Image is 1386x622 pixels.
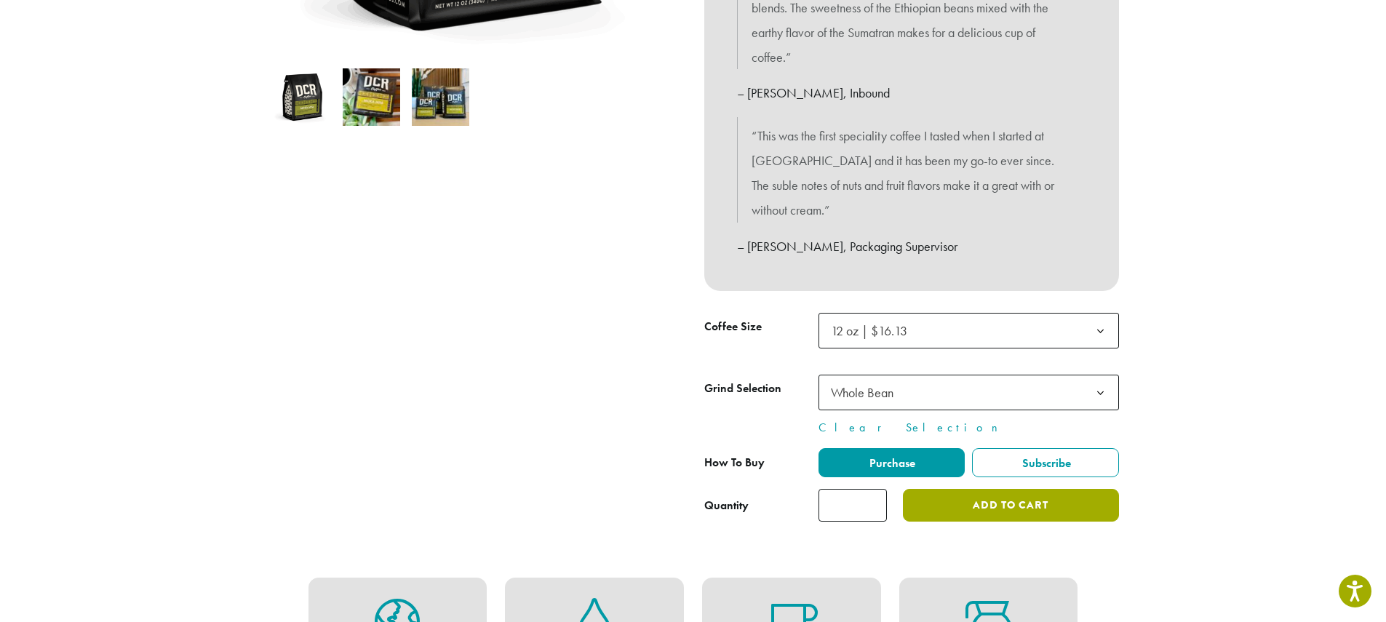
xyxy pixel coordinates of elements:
span: How To Buy [704,455,765,470]
span: Whole Bean [819,375,1119,410]
span: Subscribe [1020,455,1071,471]
img: Moka Java [274,68,331,126]
a: Clear Selection [819,419,1119,436]
label: Coffee Size [704,316,819,338]
img: Moka Java - Image 3 [412,68,469,126]
span: Purchase [867,455,915,471]
div: Quantity [704,497,749,514]
span: 12 oz | $16.13 [825,316,922,345]
p: – [PERSON_NAME], Inbound [737,81,1086,105]
p: “This was the first speciality coffee I tasted when I started at [GEOGRAPHIC_DATA] and it has bee... [752,124,1072,222]
img: Moka Java - Image 2 [343,68,400,126]
p: – [PERSON_NAME], Packaging Supervisor [737,234,1086,259]
label: Grind Selection [704,378,819,399]
button: Add to cart [903,489,1118,522]
span: Whole Bean [831,384,893,401]
input: Product quantity [819,489,887,522]
span: Whole Bean [825,378,908,407]
span: 12 oz | $16.13 [819,313,1119,348]
span: 12 oz | $16.13 [831,322,907,339]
